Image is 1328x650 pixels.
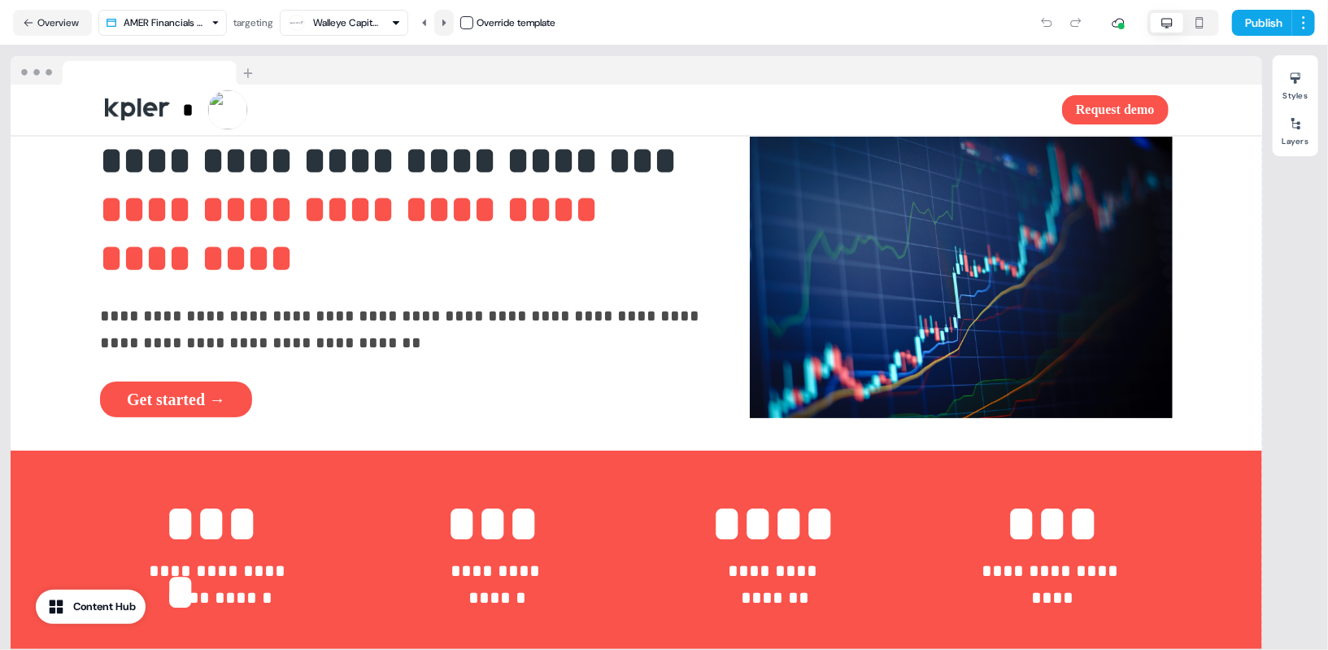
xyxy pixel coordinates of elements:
div: Walleye Capital [313,15,378,31]
div: Request demo [643,95,1169,124]
div: Override template [477,15,555,31]
button: Request demo [1062,95,1168,124]
div: AMER Financials Final [124,15,204,31]
img: Browser topbar [11,56,260,85]
button: Walleye Capital [280,10,408,36]
button: Layers [1273,111,1318,146]
button: Get started → [100,382,252,417]
div: Content Hub [73,599,136,615]
div: targeting [233,15,273,31]
button: Styles [1273,65,1318,101]
button: Overview [13,10,92,36]
div: Get started → [100,382,709,417]
button: Publish [1232,10,1292,36]
img: Image [750,137,1173,419]
div: *Request demo [100,85,1173,135]
button: Content Hub [36,590,146,624]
